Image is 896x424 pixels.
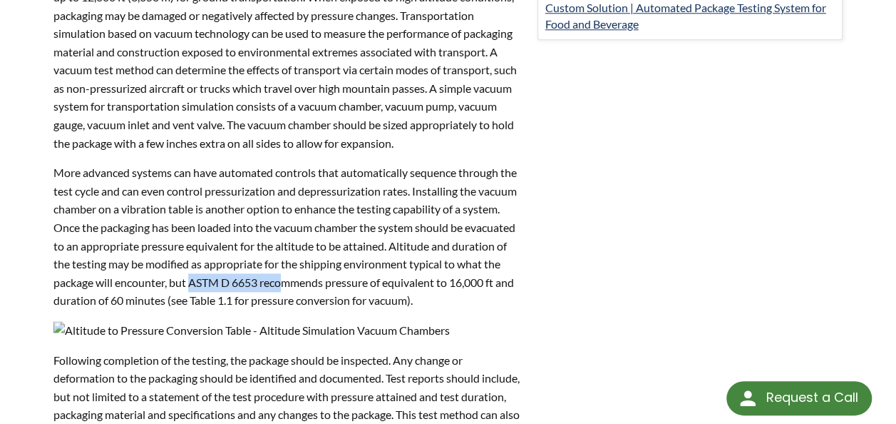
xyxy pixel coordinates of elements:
div: Request a Call [766,381,858,414]
p: More advanced systems can have automated controls that automatically sequence through the test cy... [53,163,520,310]
img: Altitude to Pressure Conversion Table - Altitude Simulation Vacuum Chambers [53,321,450,340]
a: Custom Solution | Automated Package Testing System for Food and Beverage [545,1,826,30]
div: Request a Call [726,381,872,415]
img: round button [736,387,759,410]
